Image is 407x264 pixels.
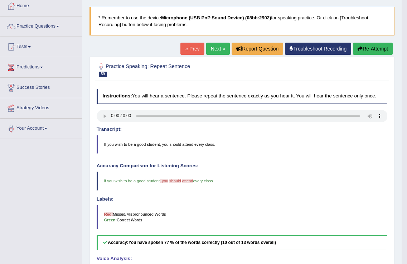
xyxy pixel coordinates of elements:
[97,135,388,154] blockquote: If you wish to be a good student, you should attend every class.
[97,235,388,250] h5: Accuracy:
[0,78,82,96] a: Success Stories
[97,89,388,104] h4: You will hear a sentence. Please repeat the sentence exactly as you hear it. You will hear the se...
[97,205,388,229] blockquote: Missed/Mispronounced Words Correct Words
[104,218,117,222] b: Green:
[180,43,204,55] a: « Prev
[182,179,193,183] span: attend
[0,57,82,75] a: Predictions
[104,212,113,216] b: Red:
[97,163,388,169] h4: Accuracy Comparison for Listening Scores:
[0,16,82,34] a: Practice Questions
[193,179,213,183] span: every class
[353,43,393,55] button: Re-Attempt
[0,119,82,136] a: Your Account
[169,179,181,183] span: should
[285,43,351,55] a: Troubleshoot Recording
[97,256,388,261] h4: Voice Analysis:
[97,197,388,202] h4: Labels:
[97,62,277,77] h2: Practice Speaking: Repeat Sentence
[206,43,230,55] a: Next »
[129,240,276,245] b: You have spoken 77 % of the words correctly (10 out of 13 words overall)
[102,93,132,99] b: Instructions:
[97,127,388,132] h4: Transcript:
[160,179,168,183] span: , you
[99,72,107,77] span: 59
[89,7,394,35] blockquote: * Remember to use the device for speaking practice. Or click on [Troubleshoot Recording] button b...
[104,179,160,183] span: if you wish to be a good student
[161,15,271,20] b: Microphone (USB PnP Sound Device) (08bb:2902)
[0,37,82,55] a: Tests
[232,43,283,55] button: Report Question
[0,98,82,116] a: Strategy Videos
